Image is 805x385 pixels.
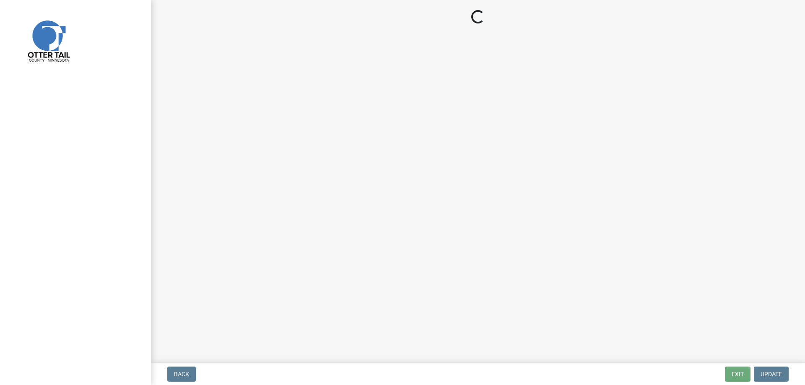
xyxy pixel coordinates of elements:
[174,371,189,377] span: Back
[167,367,196,382] button: Back
[725,367,750,382] button: Exit
[17,9,80,72] img: Otter Tail County, Minnesota
[754,367,789,382] button: Update
[761,371,782,377] span: Update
